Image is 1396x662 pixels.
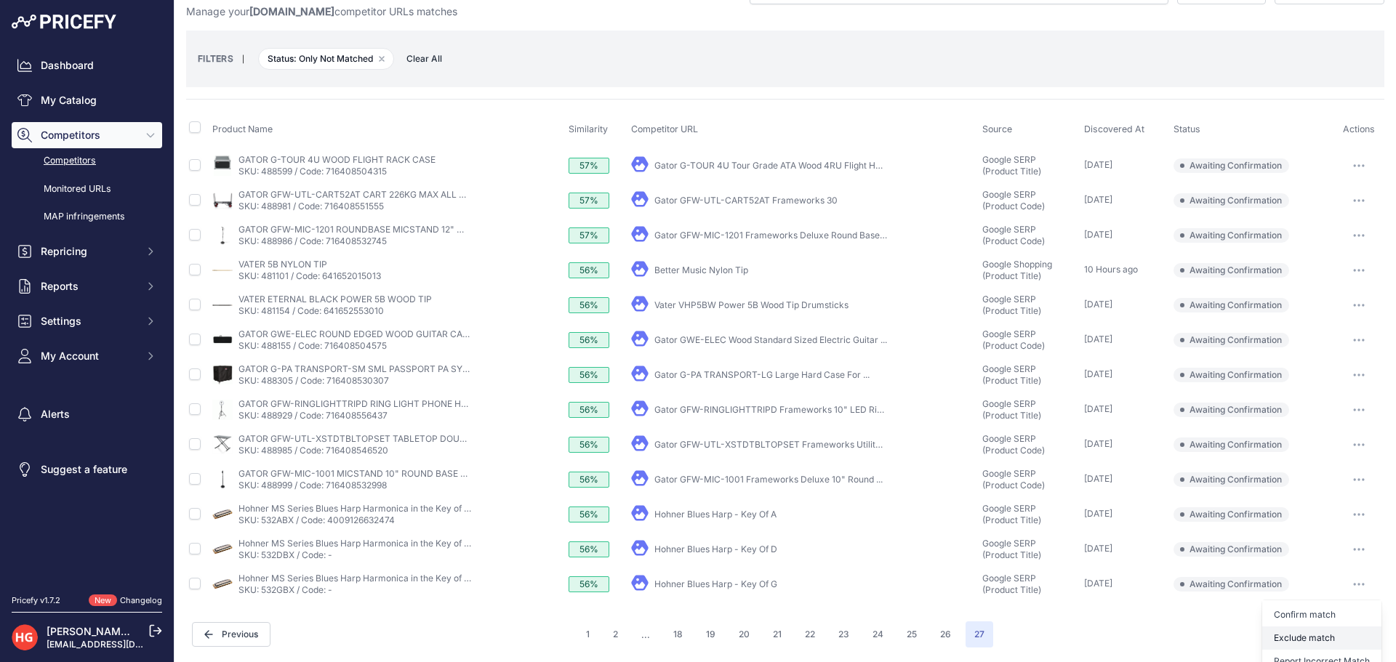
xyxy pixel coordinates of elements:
[1174,472,1289,487] span: Awaiting Confirmation
[654,578,777,589] a: Hohner Blues Harp - Key Of G
[569,193,609,209] div: 57%
[12,456,162,483] a: Suggest a feature
[830,621,858,647] button: Go to page 23
[1174,577,1289,592] span: Awaiting Confirmation
[982,503,1041,525] span: Google SERP (Product Title)
[238,294,432,304] a: VATER ETERNAL BLACK POWER 5B WOOD TIP
[238,328,473,339] a: GATOR GWE-ELEC ROUND EDGED WOOD GUITAR CASE
[238,363,494,374] a: GATOR G-PA TRANSPORT-SM SML PASSPORT PA SYS CASE
[198,53,233,64] small: FILTERS
[238,468,497,479] a: GATOR GFW-MIC-1001 MICSTAND 10" ROUND BASE CLUTCH
[569,124,608,134] span: Similarity
[12,87,162,113] a: My Catalog
[238,538,476,549] a: Hohner MS Series Blues Harp Harmonica in the Key of Db
[1174,263,1289,278] span: Awaiting Confirmation
[982,398,1041,421] span: Google SERP (Product Title)
[47,639,198,650] a: [EMAIL_ADDRESS][DOMAIN_NAME]
[982,468,1045,491] span: Google SERP (Product Code)
[569,262,609,278] div: 56%
[41,279,136,294] span: Reports
[864,621,892,647] button: Go to page 24
[238,584,332,595] a: SKU: 532GBX / Code: -
[89,594,117,607] span: New
[238,410,388,421] a: SKU: 488929 / Code: 716408556437
[399,52,449,66] button: Clear All
[665,621,691,647] button: Go to page 18
[212,124,273,134] span: Product Name
[238,259,327,270] a: VATER 5B NYLON TIP
[1084,159,1112,170] span: [DATE]
[1084,334,1112,344] span: [DATE]
[654,334,887,345] a: Gator GWE-ELEC Wood Standard Sized Electric Guitar ...
[41,349,136,363] span: My Account
[569,437,609,453] div: 56%
[120,595,162,605] a: Changelog
[1174,437,1289,452] span: Awaiting Confirmation
[730,621,758,647] button: Go to page 20
[1343,124,1375,134] span: Actions
[966,621,993,647] span: 27
[12,122,162,148] button: Competitors
[238,375,389,386] a: SKU: 488305 / Code: 716408530307
[12,401,162,427] a: Alerts
[569,472,609,488] div: 56%
[1084,508,1112,519] span: [DATE]
[1084,124,1144,134] span: Discovered At
[233,55,253,63] small: |
[1174,298,1289,312] span: Awaiting Confirmation
[604,621,627,647] button: Go to page 2
[238,235,387,246] a: SKU: 488986 / Code: 716408532745
[12,204,162,230] a: MAP infringements
[569,297,609,313] div: 56%
[238,573,476,584] a: Hohner MS Series Blues Harp Harmonica in the Key of Gb
[654,439,889,450] a: Gator GFW-UTL-XSTDTBLTOPSET Frameworks Utility ...
[569,158,609,174] div: 57%
[12,594,60,607] div: Pricefy v1.7.2
[982,124,1012,134] span: Source
[982,224,1045,246] span: Google SERP (Product Code)
[931,621,960,647] button: Go to page 26
[898,621,926,647] button: Go to page 25
[569,402,609,418] div: 56%
[238,340,387,351] a: SKU: 488155 / Code: 716408504575
[796,621,824,647] button: Go to page 22
[982,538,1041,560] span: Google SERP (Product Title)
[258,48,394,70] span: Status: Only Not Matched
[1174,228,1289,243] span: Awaiting Confirmation
[12,15,116,29] img: Pricefy Logo
[1262,603,1381,626] button: Confirm match
[1174,368,1289,382] span: Awaiting Confirmation
[577,621,598,647] button: Go to page 1
[238,270,381,281] a: SKU: 481101 / Code: 641652015013
[1084,578,1112,589] span: [DATE]
[12,52,162,78] a: Dashboard
[982,328,1045,351] span: Google SERP (Product Code)
[633,621,659,647] span: ...
[12,177,162,202] a: Monitored URLs
[569,576,609,592] div: 56%
[654,474,883,485] a: Gator GFW-MIC-1001 Frameworks Deluxe 10" Round ...
[12,308,162,334] button: Settings
[1174,333,1289,347] span: Awaiting Confirmation
[12,343,162,369] button: My Account
[569,367,609,383] div: 56%
[41,314,136,328] span: Settings
[982,259,1052,281] span: Google Shopping (Product Title)
[238,445,388,456] a: SKU: 488985 / Code: 716408546520
[1084,473,1112,484] span: [DATE]
[238,224,505,235] a: GATOR GFW-MIC-1201 ROUNDBASE MICSTAND 12" W/CLUTCH
[697,621,724,647] button: Go to page 19
[1174,158,1289,173] span: Awaiting Confirmation
[982,433,1045,456] span: Google SERP (Product Code)
[654,195,838,206] a: Gator GFW-UTL-CART52AT Frameworks 30
[982,363,1041,386] span: Google SERP (Product Title)
[186,4,457,19] p: Manage your competitor URLs matches
[569,227,609,243] div: 57%
[982,573,1041,595] span: Google SERP (Product Title)
[1084,543,1112,554] span: [DATE]
[1174,403,1289,417] span: Awaiting Confirmation
[982,154,1041,177] span: Google SERP (Product Title)
[1084,368,1112,379] span: [DATE]
[1084,229,1112,240] span: [DATE]
[238,480,387,491] a: SKU: 488999 / Code: 716408532998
